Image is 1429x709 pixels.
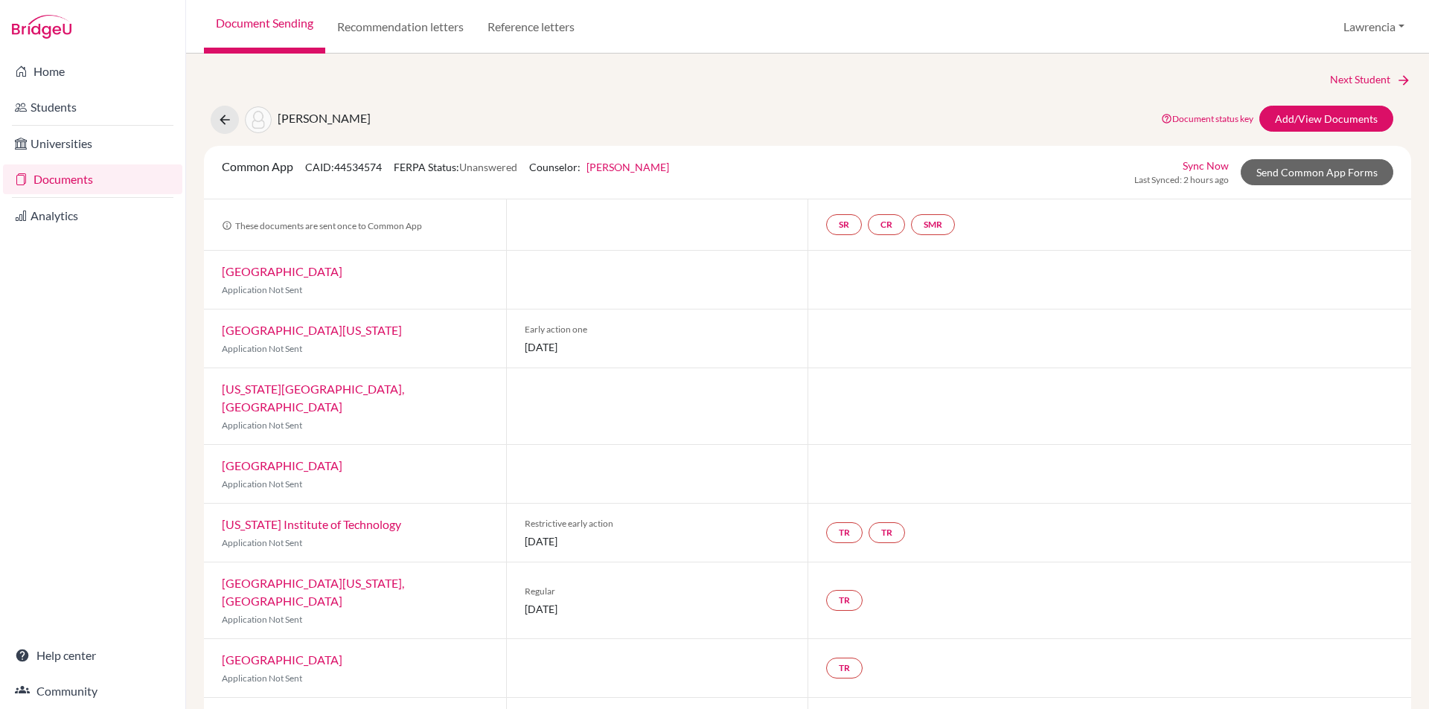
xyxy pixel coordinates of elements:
[1330,71,1411,88] a: Next Student
[3,129,182,158] a: Universities
[222,458,342,472] a: [GEOGRAPHIC_DATA]
[3,641,182,670] a: Help center
[525,339,790,355] span: [DATE]
[3,201,182,231] a: Analytics
[222,576,404,608] a: [GEOGRAPHIC_DATA][US_STATE], [GEOGRAPHIC_DATA]
[826,590,863,611] a: TR
[222,652,342,667] a: [GEOGRAPHIC_DATA]
[1241,159,1393,185] a: Send Common App Forms
[1259,106,1393,132] a: Add/View Documents
[911,214,955,235] a: SMR
[525,517,790,530] span: Restrictive early action
[222,517,401,531] a: [US_STATE] Institute of Technology
[222,220,422,231] span: These documents are sent once to Common App
[459,161,517,173] span: Unanswered
[222,420,302,431] span: Application Not Sent
[868,214,905,235] a: CR
[3,164,182,194] a: Documents
[1337,13,1411,41] button: Lawrencia
[394,161,517,173] span: FERPA Status:
[222,323,402,337] a: [GEOGRAPHIC_DATA][US_STATE]
[222,673,302,684] span: Application Not Sent
[525,585,790,598] span: Regular
[869,522,905,543] a: TR
[222,478,302,490] span: Application Not Sent
[222,537,302,548] span: Application Not Sent
[586,161,669,173] a: [PERSON_NAME]
[305,161,382,173] span: CAID: 44534574
[222,284,302,295] span: Application Not Sent
[529,161,669,173] span: Counselor:
[278,111,371,125] span: [PERSON_NAME]
[3,92,182,122] a: Students
[1134,173,1229,187] span: Last Synced: 2 hours ago
[222,614,302,625] span: Application Not Sent
[222,382,404,414] a: [US_STATE][GEOGRAPHIC_DATA], [GEOGRAPHIC_DATA]
[1161,113,1253,124] a: Document status key
[222,264,342,278] a: [GEOGRAPHIC_DATA]
[826,658,863,678] a: TR
[3,676,182,706] a: Community
[222,343,302,354] span: Application Not Sent
[222,159,293,173] span: Common App
[826,522,863,543] a: TR
[826,214,862,235] a: SR
[12,15,71,39] img: Bridge-U
[525,323,790,336] span: Early action one
[525,601,790,617] span: [DATE]
[1183,158,1229,173] a: Sync Now
[3,57,182,86] a: Home
[525,533,790,549] span: [DATE]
